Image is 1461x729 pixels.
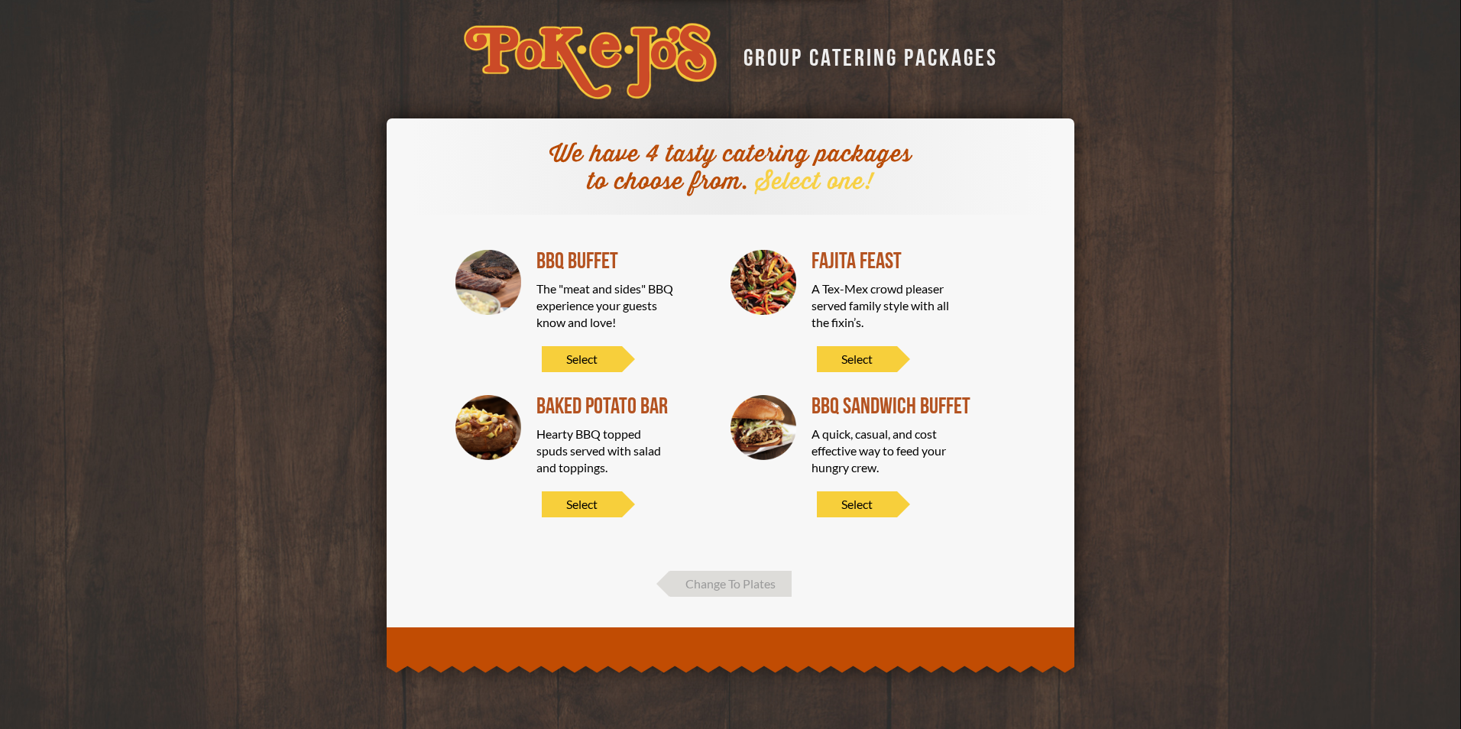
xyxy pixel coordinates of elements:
[539,141,922,196] div: We have 4 tasty catering packages to choose from.
[730,395,796,461] img: BBQ SANDWICH BUFFET
[455,250,521,316] img: BBQ Buffet
[811,250,983,273] div: Fajita Feast
[542,346,622,372] span: Select
[536,395,708,418] div: Baked Potato Bar
[811,426,949,476] div: A quick, casual, and cost effective way to feed your hungry crew.
[817,346,897,372] span: Select
[817,491,897,517] span: Select
[811,395,983,418] div: BBQ SANDWICH BUFFET
[536,280,674,331] div: The "meat and sides" BBQ experience your guests know and love!
[811,280,949,331] div: A Tex-Mex crowd pleaser served family style with all the fixin’s.
[730,250,796,316] img: Fajita Feast
[756,167,873,197] span: Select one!
[464,23,717,99] img: logo-34603ddf.svg
[670,571,792,597] span: Change To Plates
[732,40,998,70] div: GROUP CATERING PACKAGES
[542,491,622,517] span: Select
[536,250,708,273] div: BBQ Buffet
[455,395,521,461] img: Baked Potato Bar
[536,426,674,476] div: Hearty BBQ topped spuds served with salad and toppings.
